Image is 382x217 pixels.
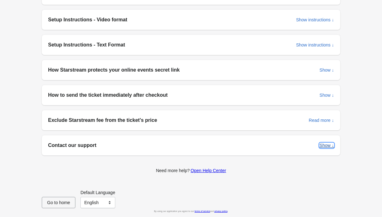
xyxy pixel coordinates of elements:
button: Show instructions ↓ [293,14,336,25]
h2: Setup Instructions - Video format [48,16,291,24]
label: Default Language [80,189,115,196]
h2: How Starstream protects your online events secret link [48,66,314,74]
a: Open Help Center [191,168,226,173]
span: Show ↓ [319,143,334,148]
button: Show instructions ↓ [293,39,336,51]
button: Show ↓ [317,90,336,101]
button: Show ↓ [317,64,336,76]
a: Go to home [42,200,75,205]
button: Go to home [42,197,75,208]
span: Go to home [47,200,70,205]
span: Need more help? [156,168,189,173]
span: Show ↓ [319,68,334,73]
span: Show instructions ↓ [296,17,334,22]
span: Show ↓ [319,93,334,98]
a: privacy policy [214,210,227,212]
h2: How to send the ticket immediately after checkout [48,91,314,99]
button: Show ↓ [317,140,336,151]
h2: Setup Instructions - Text Format [48,41,291,49]
button: Read more ↓ [306,115,336,126]
span: Read more ↓ [309,118,334,123]
span: Show instructions ↓ [296,42,334,47]
div: By using our application you agree to our and . [42,208,340,214]
a: terms of service [194,210,210,212]
h2: Exclude Starstream fee from the ticket's price [48,117,304,124]
h2: Contact our support [48,142,314,149]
